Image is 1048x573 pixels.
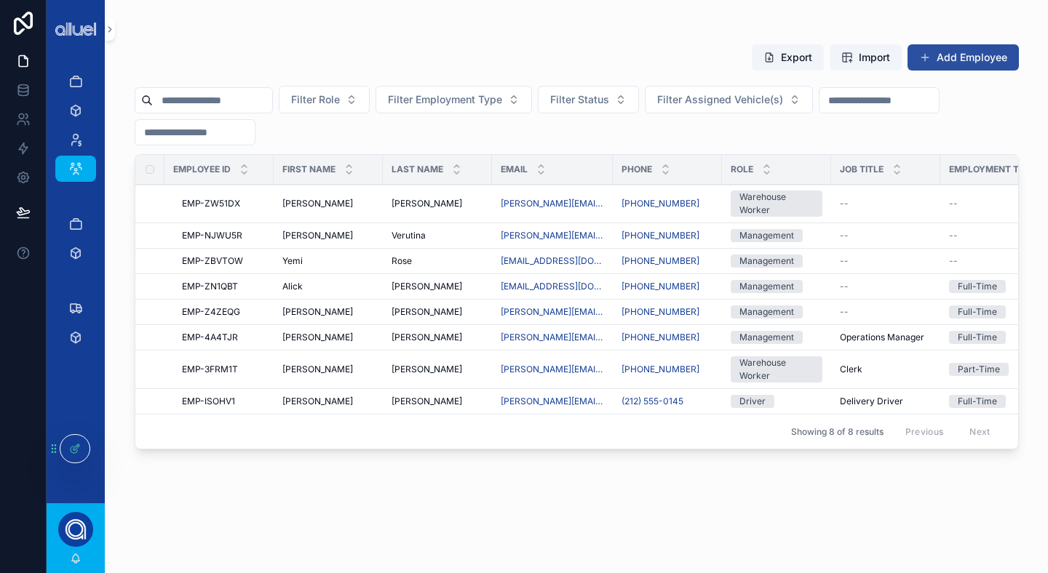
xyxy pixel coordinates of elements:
button: Select Button [376,86,532,113]
a: [PERSON_NAME] [392,306,483,318]
span: -- [840,306,849,318]
button: Add Employee [908,44,1019,71]
a: [EMAIL_ADDRESS][DOMAIN_NAME] [501,281,604,292]
span: Import [859,50,890,65]
div: Management [739,229,794,242]
a: EMP-4A4TJR [182,332,265,343]
a: EMP-ZW51DX [182,198,265,209]
span: Job Title [840,164,884,175]
a: [PHONE_NUMBER] [622,230,713,241]
a: Clerk [840,364,932,375]
a: Management [731,331,822,344]
button: Export [752,44,824,71]
a: [PERSON_NAME] [282,396,374,407]
a: Operations Manager [840,332,932,343]
a: [PERSON_NAME][EMAIL_ADDRESS][DOMAIN_NAME] [501,306,604,318]
a: Driver [731,395,822,408]
span: EMP-ZN1QBT [182,281,238,292]
span: [PERSON_NAME] [392,281,462,292]
span: Yemi [282,255,303,267]
span: Filter Employment Type [388,92,502,107]
img: App logo [55,23,96,35]
span: EMP-ISOHV1 [182,396,235,407]
div: Management [739,255,794,268]
span: EMP-3FRM1T [182,364,238,375]
a: -- [840,198,932,209]
a: [PHONE_NUMBER] [622,306,713,318]
span: EMP-ZBVTOW [182,255,243,267]
a: [PERSON_NAME][EMAIL_ADDRESS][DOMAIN_NAME] [501,364,604,375]
span: Verutina [392,230,426,241]
span: Employee ID [173,164,231,175]
span: [PERSON_NAME] [392,306,462,318]
a: [PHONE_NUMBER] [622,198,713,209]
div: Driver [739,395,766,408]
a: -- [840,255,932,267]
a: Yemi [282,255,374,267]
a: [PERSON_NAME] [282,230,374,241]
span: -- [949,255,958,267]
span: [PERSON_NAME] [282,198,353,209]
a: [PHONE_NUMBER] [622,198,699,209]
a: Rose [392,255,483,267]
a: EMP-3FRM1T [182,364,265,375]
span: Delivery Driver [840,396,903,407]
div: Management [739,331,794,344]
a: Management [731,305,822,318]
span: Filter Role [291,92,340,107]
a: [PERSON_NAME] [282,332,374,343]
a: Delivery Driver [840,396,932,407]
a: [PERSON_NAME] [282,306,374,318]
a: Management [731,280,822,293]
span: -- [949,230,958,241]
a: [PHONE_NUMBER] [622,364,713,375]
span: -- [840,198,849,209]
a: [PERSON_NAME] [282,198,374,209]
a: [PERSON_NAME] [392,364,483,375]
a: EMP-Z4ZEQG [182,306,265,318]
a: Management [731,255,822,268]
a: [PHONE_NUMBER] [622,255,713,267]
div: Full-Time [958,395,997,408]
a: [PERSON_NAME][EMAIL_ADDRESS][DOMAIN_NAME] [501,198,604,209]
a: [PERSON_NAME][EMAIL_ADDRESS][DOMAIN_NAME] [501,332,604,343]
a: EMP-ZN1QBT [182,281,265,292]
a: -- [840,281,932,292]
button: Import [830,44,902,71]
span: [PERSON_NAME] [392,396,462,407]
span: EMP-NJWU5R [182,230,242,241]
span: Last Name [392,164,443,175]
a: [PERSON_NAME] [392,396,483,407]
a: [PERSON_NAME][EMAIL_ADDRESS][DOMAIN_NAME] [501,230,604,241]
a: -- [840,306,932,318]
span: EMP-Z4ZEQG [182,306,240,318]
span: Phone [622,164,652,175]
a: Warehouse Worker [731,356,822,382]
a: [PHONE_NUMBER] [622,332,699,343]
span: -- [840,255,849,267]
span: -- [840,230,849,241]
a: [PERSON_NAME] [392,281,483,292]
div: Full-Time [958,305,997,318]
a: [PERSON_NAME] [282,364,374,375]
a: [PERSON_NAME][EMAIL_ADDRESS][DOMAIN_NAME] [501,396,604,407]
a: [PHONE_NUMBER] [622,281,699,292]
span: [PERSON_NAME] [282,306,353,318]
span: Email [501,164,528,175]
span: Alick [282,281,303,292]
a: EMP-ISOHV1 [182,396,265,407]
a: EMP-NJWU5R [182,230,265,241]
span: -- [949,198,958,209]
span: [PERSON_NAME] [392,332,462,343]
div: Management [739,280,794,293]
a: (212) 555-0145 [622,396,713,407]
div: Warehouse Worker [739,191,814,217]
a: [PHONE_NUMBER] [622,281,713,292]
a: EMP-ZBVTOW [182,255,265,267]
span: [PERSON_NAME] [392,198,462,209]
div: Full-Time [958,280,997,293]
